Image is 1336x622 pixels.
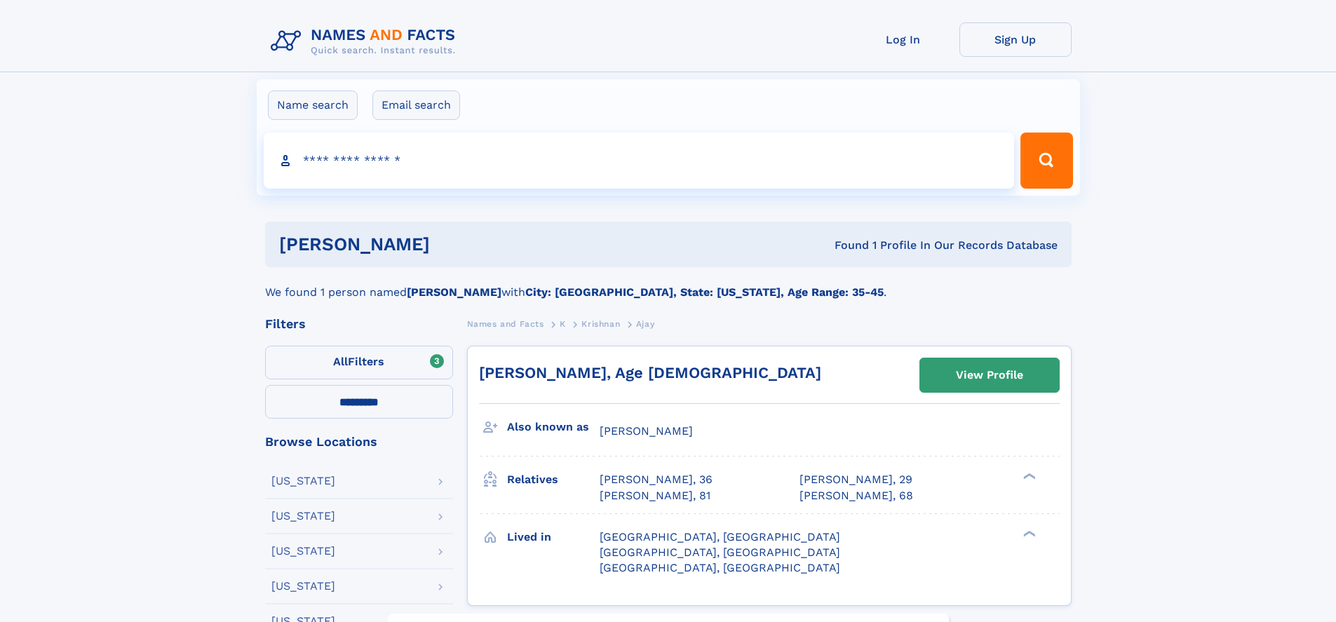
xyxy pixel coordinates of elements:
[600,424,693,438] span: [PERSON_NAME]
[600,530,840,543] span: [GEOGRAPHIC_DATA], [GEOGRAPHIC_DATA]
[799,472,912,487] a: [PERSON_NAME], 29
[271,581,335,592] div: [US_STATE]
[581,319,620,329] span: Krishnan
[333,355,348,368] span: All
[265,435,453,448] div: Browse Locations
[279,236,633,253] h1: [PERSON_NAME]
[507,525,600,549] h3: Lived in
[268,90,358,120] label: Name search
[600,546,840,559] span: [GEOGRAPHIC_DATA], [GEOGRAPHIC_DATA]
[560,315,566,332] a: K
[632,238,1058,253] div: Found 1 Profile In Our Records Database
[847,22,959,57] a: Log In
[581,315,620,332] a: Krishnan
[956,359,1023,391] div: View Profile
[525,285,884,299] b: City: [GEOGRAPHIC_DATA], State: [US_STATE], Age Range: 35-45
[636,319,654,329] span: Ajay
[265,267,1072,301] div: We found 1 person named with .
[271,546,335,557] div: [US_STATE]
[959,22,1072,57] a: Sign Up
[372,90,460,120] label: Email search
[1020,133,1072,189] button: Search Button
[1020,472,1037,481] div: ❯
[467,315,544,332] a: Names and Facts
[600,472,713,487] a: [PERSON_NAME], 36
[265,346,453,379] label: Filters
[600,488,710,503] a: [PERSON_NAME], 81
[271,511,335,522] div: [US_STATE]
[920,358,1059,392] a: View Profile
[560,319,566,329] span: K
[264,133,1015,189] input: search input
[479,364,821,381] a: [PERSON_NAME], Age [DEMOGRAPHIC_DATA]
[265,22,467,60] img: Logo Names and Facts
[799,488,913,503] a: [PERSON_NAME], 68
[507,415,600,439] h3: Also known as
[600,561,840,574] span: [GEOGRAPHIC_DATA], [GEOGRAPHIC_DATA]
[1020,529,1037,538] div: ❯
[265,318,453,330] div: Filters
[507,468,600,492] h3: Relatives
[407,285,501,299] b: [PERSON_NAME]
[271,475,335,487] div: [US_STATE]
